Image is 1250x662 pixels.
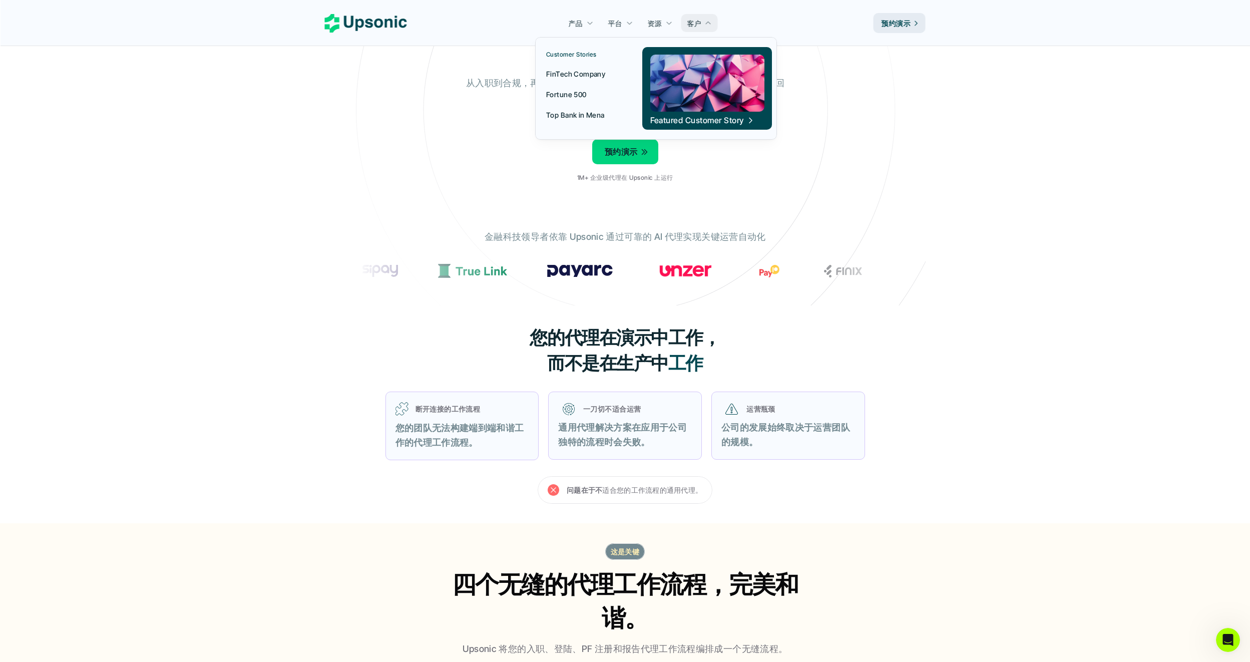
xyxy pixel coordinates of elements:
[546,69,605,79] p: FinTech Company
[746,404,851,414] p: 运营瓶颈
[558,422,687,447] strong: 通用代理解决方案在应用于公司独特的流程时会失败。
[583,404,687,414] p: 一刀切不适合运营
[562,14,599,32] a: 产品
[546,110,605,120] p: Top Bank in Mena
[1216,628,1240,652] iframe: Intercom live chat
[433,567,817,634] h2: 四个无缝的代理工作流程，完美和谐。
[642,47,772,130] a: Featured Customer Story
[546,51,597,58] p: Customer Stories
[721,422,850,447] strong: 公司的发展始终取决于运营团队的规模。
[687,18,701,29] p: 客户
[475,325,775,376] h3: 工作
[874,13,926,33] a: 预约演示
[485,230,766,244] p: 金融科技领导者依靠 Upsonic 通过可靠的 AI 代理实现关键运营自动化
[647,18,662,29] p: 资源
[605,145,638,159] p: 预约演示
[568,18,583,29] p: 产品
[547,352,668,374] span: 而不是在生产中
[611,546,640,557] p: 这是关键
[540,106,625,124] a: Top Bank in Mena
[540,85,625,103] a: Fortune 500
[463,76,788,105] p: 从入职到合规，再到结算再到自主控制。立即提高 82 的效率并提高您的投资回报率。
[463,642,788,656] p: Upsonic 将您的入职、登陆、PF 注册和报告代理工作流程编排成一个无缝流程。
[567,486,602,494] strong: 问题在于不
[650,115,743,126] p: Featured Customer Story
[650,115,754,126] span: Featured Customer Story
[882,18,911,29] p: 预约演示
[592,139,658,164] a: 预约演示
[415,404,529,414] p: 断开连接的工作流程
[540,65,625,83] a: FinTech Company
[608,18,622,29] p: 平台
[395,423,524,448] strong: 您的团队无法构建端到端和谐工作的代理工作流程。
[530,326,720,349] span: 您的代理在演示中工作，
[546,89,587,100] p: Fortune 500
[577,174,673,181] p: 1M+ 企业级代理在 Upsonic 上运行
[567,484,702,496] p: 适合您的工作流程的通用代理。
